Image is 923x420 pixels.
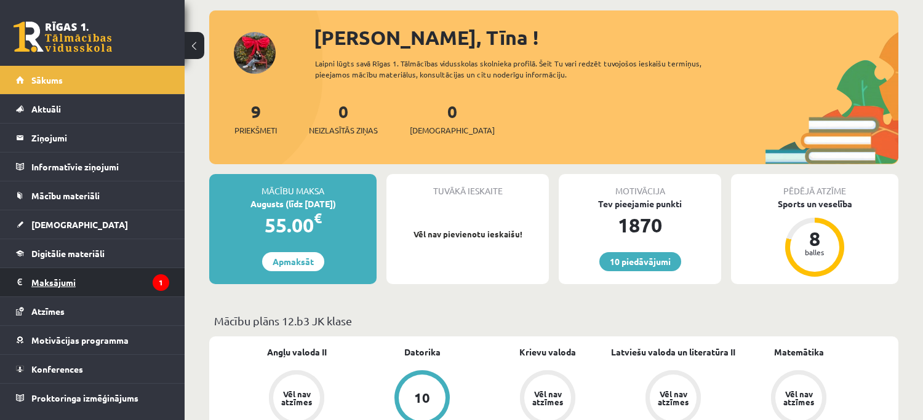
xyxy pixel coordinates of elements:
[209,197,377,210] div: Augusts (līdz [DATE])
[599,252,681,271] a: 10 piedāvājumi
[31,124,169,152] legend: Ziņojumi
[774,346,824,359] a: Matemātika
[731,174,898,197] div: Pēdējā atzīme
[31,219,128,230] span: [DEMOGRAPHIC_DATA]
[16,384,169,412] a: Proktoringa izmēģinājums
[14,22,112,52] a: Rīgas 1. Tālmācības vidusskola
[16,95,169,123] a: Aktuāli
[234,100,277,137] a: 9Priekšmeti
[31,363,83,374] span: Konferences
[31,306,65,317] span: Atzīmes
[16,355,169,383] a: Konferences
[31,190,100,201] span: Mācību materiāli
[309,100,378,137] a: 0Neizlasītās ziņas
[16,124,169,152] a: Ziņojumi
[611,346,735,359] a: Latviešu valoda un literatūra II
[530,390,565,406] div: Vēl nav atzīmes
[31,268,169,296] legend: Maksājumi
[796,248,833,256] div: balles
[559,210,721,240] div: 1870
[31,392,138,403] span: Proktoringa izmēģinājums
[16,181,169,210] a: Mācību materiāli
[559,197,721,210] div: Tev pieejamie punkti
[781,390,816,406] div: Vēl nav atzīmes
[214,312,893,329] p: Mācību plāns 12.b3 JK klase
[267,346,327,359] a: Angļu valoda II
[404,346,441,359] a: Datorika
[16,210,169,239] a: [DEMOGRAPHIC_DATA]
[31,103,61,114] span: Aktuāli
[16,239,169,267] a: Digitālie materiāli
[414,391,430,405] div: 10
[796,229,833,248] div: 8
[309,124,378,137] span: Neizlasītās ziņas
[262,252,324,271] a: Apmaksāt
[731,197,898,210] div: Sports un veselība
[393,228,543,240] p: Vēl nav pievienotu ieskaišu!
[16,66,169,94] a: Sākums
[314,209,322,227] span: €
[559,174,721,197] div: Motivācija
[314,23,898,52] div: [PERSON_NAME], Tīna !
[234,124,277,137] span: Priekšmeti
[315,58,729,80] div: Laipni lūgts savā Rīgas 1. Tālmācības vidusskolas skolnieka profilā. Šeit Tu vari redzēt tuvojošo...
[31,335,129,346] span: Motivācijas programma
[31,248,105,259] span: Digitālie materiāli
[656,390,690,406] div: Vēl nav atzīmes
[279,390,314,406] div: Vēl nav atzīmes
[731,197,898,279] a: Sports un veselība 8 balles
[31,153,169,181] legend: Informatīvie ziņojumi
[16,326,169,354] a: Motivācijas programma
[209,210,377,240] div: 55.00
[386,174,549,197] div: Tuvākā ieskaite
[410,100,495,137] a: 0[DEMOGRAPHIC_DATA]
[16,268,169,296] a: Maksājumi1
[31,74,63,85] span: Sākums
[209,174,377,197] div: Mācību maksa
[410,124,495,137] span: [DEMOGRAPHIC_DATA]
[16,153,169,181] a: Informatīvie ziņojumi
[519,346,576,359] a: Krievu valoda
[153,274,169,291] i: 1
[16,297,169,325] a: Atzīmes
